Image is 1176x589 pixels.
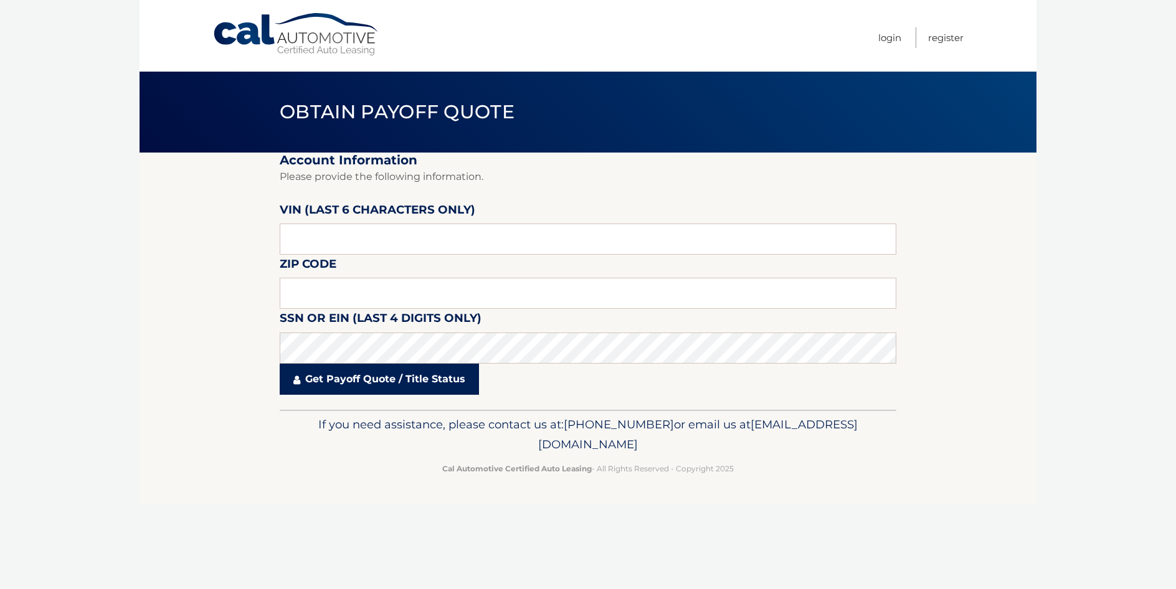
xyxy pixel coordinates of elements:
strong: Cal Automotive Certified Auto Leasing [442,464,592,473]
span: [PHONE_NUMBER] [564,417,674,431]
label: Zip Code [280,255,336,278]
label: SSN or EIN (last 4 digits only) [280,309,481,332]
a: Cal Automotive [212,12,381,57]
span: Obtain Payoff Quote [280,100,514,123]
a: Get Payoff Quote / Title Status [280,364,479,395]
a: Register [928,27,964,48]
p: - All Rights Reserved - Copyright 2025 [288,462,888,475]
h2: Account Information [280,153,896,168]
label: VIN (last 6 characters only) [280,200,475,224]
a: Login [878,27,901,48]
p: If you need assistance, please contact us at: or email us at [288,415,888,455]
p: Please provide the following information. [280,168,896,186]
